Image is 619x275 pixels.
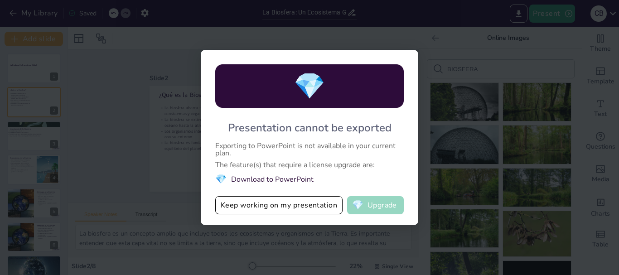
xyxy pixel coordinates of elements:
span: diamond [294,69,325,104]
li: Download to PowerPoint [215,173,404,185]
div: The feature(s) that require a license upgrade are: [215,161,404,169]
div: Exporting to PowerPoint is not available in your current plan. [215,142,404,157]
span: diamond [352,201,363,210]
button: Keep working on my presentation [215,196,343,214]
div: Presentation cannot be exported [228,121,392,135]
span: diamond [215,173,227,185]
button: diamondUpgrade [347,196,404,214]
